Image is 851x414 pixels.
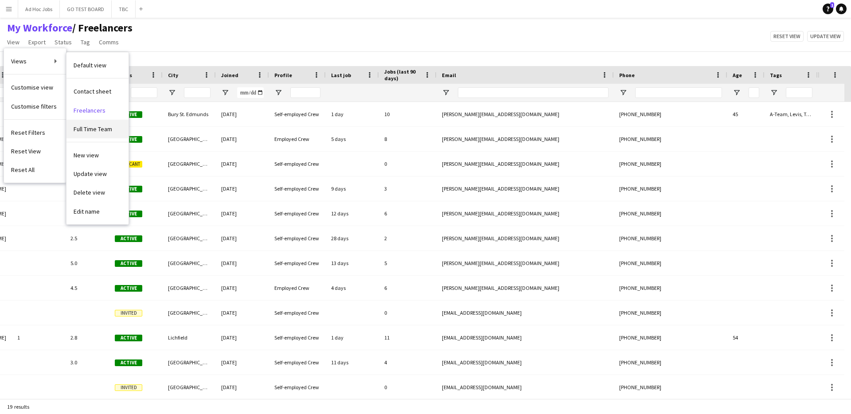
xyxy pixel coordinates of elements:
[437,276,614,300] div: [PERSON_NAME][EMAIL_ADDRESS][DOMAIN_NAME]
[237,87,264,98] input: Joined Filter Input
[437,226,614,250] div: [PERSON_NAME][EMAIL_ADDRESS][DOMAIN_NAME]
[12,325,65,350] div: 1
[379,226,437,250] div: 2
[65,350,109,375] div: 3.0
[326,350,379,375] div: 11 days
[65,201,109,226] div: 4.8
[442,89,450,97] button: Open Filter Menu
[458,87,609,98] input: Email Filter Input
[60,0,112,18] button: GO TEST BOARD
[115,260,142,267] span: Active
[379,152,437,176] div: 0
[749,87,759,98] input: Age Filter Input
[379,276,437,300] div: 6
[115,235,142,242] span: Active
[163,375,216,399] div: [GEOGRAPHIC_DATA]
[379,176,437,201] div: 3
[168,89,176,97] button: Open Filter Menu
[614,350,727,375] div: [PHONE_NUMBER]
[727,325,765,350] div: 54
[65,251,109,275] div: 5.0
[216,276,269,300] div: [DATE]
[65,276,109,300] div: 4.5
[290,87,320,98] input: Profile Filter Input
[379,102,437,126] div: 10
[81,38,90,46] span: Tag
[99,38,119,46] span: Comms
[112,0,136,18] button: TBC
[269,226,326,250] div: Self-employed Crew
[823,4,833,14] a: 1
[437,152,614,176] div: [PERSON_NAME][EMAIL_ADDRESS][DOMAIN_NAME]
[437,325,614,350] div: [EMAIL_ADDRESS][DOMAIN_NAME]
[163,152,216,176] div: [GEOGRAPHIC_DATA]
[221,72,238,78] span: Joined
[163,176,216,201] div: [GEOGRAPHIC_DATA]
[216,176,269,201] div: [DATE]
[326,251,379,275] div: 13 days
[269,251,326,275] div: Self-employed Crew
[51,36,75,48] a: Status
[216,102,269,126] div: [DATE]
[77,36,94,48] a: Tag
[807,31,844,42] button: Update view
[326,201,379,226] div: 12 days
[216,251,269,275] div: [DATE]
[442,72,456,78] span: Email
[221,89,229,97] button: Open Filter Menu
[163,251,216,275] div: [GEOGRAPHIC_DATA]
[216,350,269,375] div: [DATE]
[770,31,804,42] button: Reset view
[269,176,326,201] div: Self-employed Crew
[326,325,379,350] div: 1 day
[326,226,379,250] div: 28 days
[437,102,614,126] div: [PERSON_NAME][EMAIL_ADDRESS][DOMAIN_NAME]
[269,152,326,176] div: Self-employed Crew
[7,21,72,35] a: My Workforce
[331,72,351,78] span: Last job
[55,38,72,46] span: Status
[163,276,216,300] div: [GEOGRAPHIC_DATA]
[379,251,437,275] div: 5
[4,36,23,48] a: View
[614,176,727,201] div: [PHONE_NUMBER]
[274,89,282,97] button: Open Filter Menu
[216,301,269,325] div: [DATE]
[437,251,614,275] div: [PERSON_NAME][EMAIL_ADDRESS][DOMAIN_NAME]
[216,152,269,176] div: [DATE]
[733,89,741,97] button: Open Filter Menu
[326,102,379,126] div: 1 day
[379,127,437,151] div: 8
[163,301,216,325] div: [GEOGRAPHIC_DATA]
[619,72,635,78] span: Phone
[326,127,379,151] div: 5 days
[163,350,216,375] div: [GEOGRAPHIC_DATA]
[437,350,614,375] div: [EMAIL_ADDRESS][DOMAIN_NAME]
[269,350,326,375] div: Self-employed Crew
[770,89,778,97] button: Open Filter Menu
[115,285,142,292] span: Active
[379,301,437,325] div: 0
[614,102,727,126] div: [PHONE_NUMBER]
[786,87,812,98] input: Tags Filter Input
[163,201,216,226] div: [GEOGRAPHIC_DATA]
[115,359,142,366] span: Active
[216,226,269,250] div: [DATE]
[131,87,157,98] input: Status Filter Input
[168,72,178,78] span: City
[274,72,292,78] span: Profile
[614,127,727,151] div: [PHONE_NUMBER]
[163,102,216,126] div: Bury St. Edmunds
[614,276,727,300] div: [PHONE_NUMBER]
[614,152,727,176] div: [PHONE_NUMBER]
[65,325,109,350] div: 2.8
[614,226,727,250] div: [PHONE_NUMBER]
[614,301,727,325] div: [PHONE_NUMBER]
[269,325,326,350] div: Self-employed Crew
[216,201,269,226] div: [DATE]
[269,375,326,399] div: Self-employed Crew
[614,201,727,226] div: [PHONE_NUMBER]
[765,102,818,126] div: A-Team, Levis, Troxy, VR Team
[163,226,216,250] div: [GEOGRAPHIC_DATA]
[216,127,269,151] div: [DATE]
